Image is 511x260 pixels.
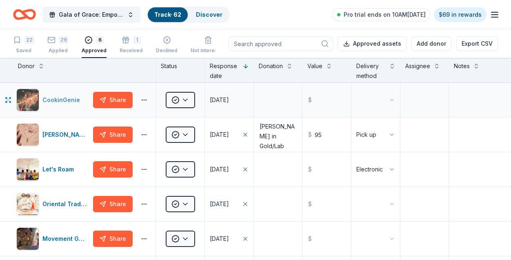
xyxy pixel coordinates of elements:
button: [DATE] [205,152,253,187]
span: Gala of Grace: Empowering Futures for El Porvenir [59,10,124,20]
div: [DATE] [210,95,229,105]
div: 6 [96,36,104,44]
button: Declined [156,33,178,58]
button: Add donor [411,36,451,51]
div: Assignee [405,61,430,71]
button: Share [93,92,133,108]
div: 1 [133,36,141,44]
div: Oriental Trading [42,199,90,209]
button: Share [93,127,133,143]
button: [DATE] [205,118,253,152]
a: $69 in rewards [434,7,487,22]
input: Search approved [229,36,333,51]
textarea: [PERSON_NAME] in Gold/Lab Grown Opal [255,118,302,151]
img: Image for Movement Gyms [17,228,39,250]
button: Gala of Grace: Empowering Futures for El Porvenir [42,7,140,23]
button: [DATE] [205,222,253,256]
div: 22 [24,36,34,44]
button: Image for CookinGenieCookinGenie [16,89,90,111]
img: Image for Let's Roam [17,158,39,180]
button: Not interested [191,33,226,58]
div: Donation [259,61,283,71]
div: Notes [454,61,470,71]
div: Not interested [191,47,226,54]
button: 29Applied [47,33,69,58]
img: Image for CookinGenie [17,89,39,111]
div: Approved [82,47,107,54]
a: Track· 62 [154,11,181,18]
div: Movement Gyms [42,234,90,244]
div: Value [307,61,322,71]
div: [DATE] [210,130,229,140]
button: Share [93,196,133,212]
div: Declined [156,47,178,54]
div: Status [156,58,205,82]
div: Donor [18,61,35,71]
div: [DATE] [210,164,229,174]
button: 1Received [120,33,143,58]
img: Image for Kendra Scott [17,124,39,146]
div: Response date [210,61,239,81]
button: Image for Oriental TradingOriental Trading [16,193,90,216]
button: Export CSV [456,36,498,51]
div: [PERSON_NAME] [42,130,90,140]
button: Image for Let's RoamLet's Roam [16,158,90,181]
a: Home [13,5,36,24]
button: Share [93,161,133,178]
div: Applied [47,47,69,54]
button: [DATE] [205,187,253,221]
div: Saved [13,47,34,54]
button: Image for Kendra Scott[PERSON_NAME] [16,123,90,146]
button: Track· 62Discover [147,7,230,23]
div: [DATE] [210,199,229,209]
button: 6Approved [82,33,107,58]
div: 29 [59,36,69,44]
div: Let's Roam [42,164,77,174]
button: Approved assets [338,36,407,51]
div: CookinGenie [42,95,83,105]
span: Pro trial ends on 10AM[DATE] [344,10,426,20]
a: Discover [196,11,222,18]
div: [DATE] [210,234,229,244]
div: Delivery method [356,61,386,81]
button: [DATE] [205,83,253,117]
button: Share [93,231,133,247]
img: Image for Oriental Trading [17,193,39,215]
button: Image for Movement GymsMovement Gyms [16,227,90,250]
div: Received [120,47,143,54]
a: Pro trial ends on 10AM[DATE] [332,8,431,21]
button: 22Saved [13,33,34,58]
